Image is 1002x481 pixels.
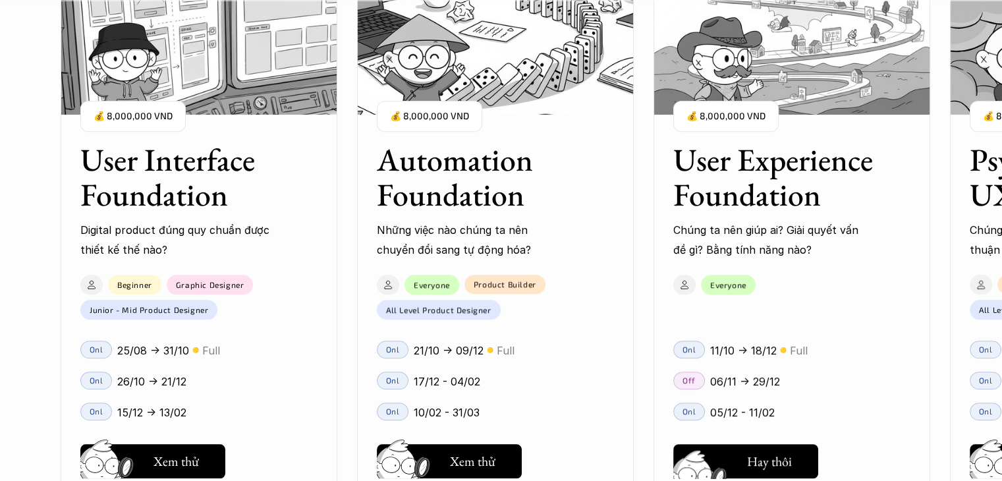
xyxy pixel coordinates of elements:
[497,341,515,360] p: Full
[673,439,818,478] a: Hay thôi
[682,376,696,385] p: Off
[979,345,993,354] p: Onl
[414,280,450,289] p: Everyone
[390,107,469,125] p: 💰 8,000,000 VND
[192,345,199,355] p: 🟡
[710,280,746,289] p: Everyone
[386,407,400,416] p: Onl
[979,376,993,385] p: Onl
[780,345,787,355] p: 🟡
[487,345,493,355] p: 🟡
[673,220,864,260] p: Chúng ta nên giúp ai? Giải quyết vấn đề gì? Bằng tính năng nào?
[710,372,780,391] p: 06/11 -> 29/12
[80,220,271,260] p: Digital product đúng quy chuẩn được thiết kế thế nào?
[176,280,244,289] p: Graphic Designer
[80,439,225,478] a: Xem thử
[80,444,225,478] button: Xem thử
[386,345,400,354] p: Onl
[117,280,152,289] p: Beginner
[747,452,792,470] h5: Hay thôi
[90,305,208,314] p: Junior - Mid Product Designer
[117,372,186,391] p: 26/10 -> 21/12
[386,305,491,314] p: All Level Product Designer
[474,279,536,289] p: Product Builder
[686,107,765,125] p: 💰 8,000,000 VND
[673,142,877,212] h3: User Experience Foundation
[710,341,777,360] p: 11/10 -> 18/12
[673,444,818,478] button: Hay thôi
[682,345,696,354] p: Onl
[153,452,199,470] h5: Xem thử
[377,220,568,260] p: Những việc nào chúng ta nên chuyển đổi sang tự động hóa?
[202,341,220,360] p: Full
[979,407,993,416] p: Onl
[710,403,775,422] p: 05/12 - 11/02
[117,403,186,422] p: 15/12 -> 13/02
[117,341,189,360] p: 25/08 -> 31/10
[790,341,808,360] p: Full
[94,107,173,125] p: 💰 8,000,000 VND
[414,403,480,422] p: 10/02 - 31/03
[682,407,696,416] p: Onl
[377,142,581,212] h3: Automation Foundation
[377,439,522,478] a: Xem thử
[386,376,400,385] p: Onl
[414,372,480,391] p: 17/12 - 04/02
[450,452,495,470] h5: Xem thử
[414,341,484,360] p: 21/10 -> 09/12
[80,142,285,212] h3: User Interface Foundation
[377,444,522,478] button: Xem thử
